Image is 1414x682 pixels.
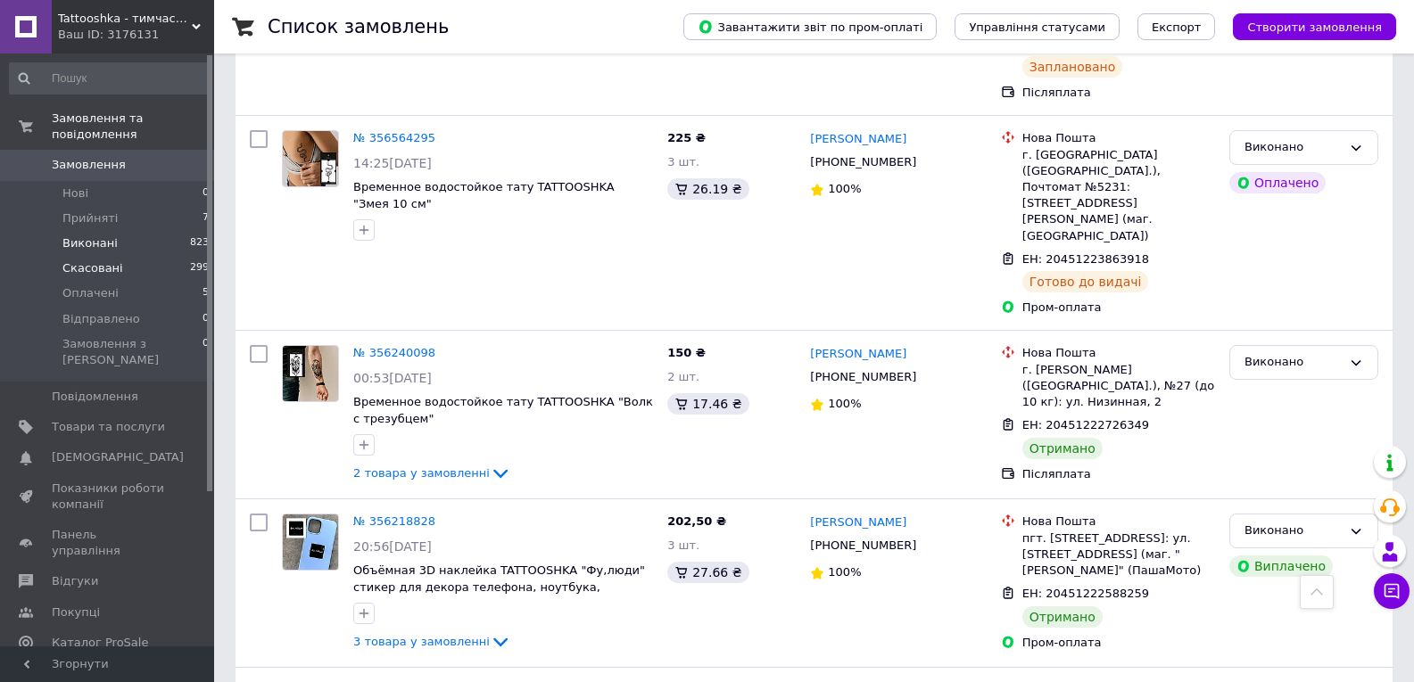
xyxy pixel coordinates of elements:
[52,573,98,589] span: Відгуки
[283,346,338,401] img: Фото товару
[806,151,920,174] div: [PHONE_NUMBER]
[353,514,435,528] a: № 356218828
[282,130,339,187] a: Фото товару
[1215,20,1396,33] a: Створити замовлення
[667,538,699,552] span: 3 шт.
[62,311,140,327] span: Відправлено
[1022,300,1215,316] div: Пром-оплата
[667,562,748,583] div: 27.66 ₴
[52,604,100,620] span: Покупці
[52,449,184,465] span: [DEMOGRAPHIC_DATA]
[52,419,165,435] span: Товари та послуги
[203,311,209,327] span: 0
[283,131,338,186] img: Фото товару
[1022,530,1215,579] div: пгт. [STREET_ADDRESS]: ул. [STREET_ADDRESS] (маг. "[PERSON_NAME]" (ПашаМото)
[1374,573,1410,609] button: Чат з покупцем
[1244,522,1342,540] div: Виконано
[1022,418,1149,431] span: ЕН: 20451222726349
[203,285,209,301] span: 5
[1233,13,1396,40] button: Створити замовлення
[353,131,435,144] a: № 356564295
[62,336,203,368] span: Замовлення з [PERSON_NAME]
[1022,438,1103,459] div: Отримано
[58,11,192,27] span: Tattooshka - тимчасові тату та 3D стікери
[203,336,209,368] span: 0
[282,345,339,402] a: Фото товару
[955,13,1120,40] button: Управління статусами
[62,210,118,226] span: Прийняті
[52,635,148,651] span: Каталог ProSale
[1022,606,1103,628] div: Отримано
[52,157,126,173] span: Замовлення
[828,565,861,579] span: 100%
[667,370,699,383] span: 2 шт.
[1247,21,1382,34] span: Створити замовлення
[1022,587,1149,600] span: ЕН: 20451222588259
[282,514,339,571] a: Фото товару
[1229,172,1326,193] div: Оплачено
[353,466,511,480] a: 2 товара у замовленні
[969,21,1105,34] span: Управління статусами
[9,62,211,94] input: Пошук
[353,635,511,648] a: 3 товара у замовленні
[1229,555,1333,577] div: Виплачено
[806,534,920,557] div: [PHONE_NUMBER]
[283,514,338,570] img: Фото товару
[353,156,432,170] span: 14:25[DATE]
[203,185,209,201] span: 0
[1022,147,1215,244] div: г. [GEOGRAPHIC_DATA] ([GEOGRAPHIC_DATA].), Почтомат №5231: [STREET_ADDRESS][PERSON_NAME] (маг. [G...
[667,346,706,359] span: 150 ₴
[667,131,706,144] span: 225 ₴
[62,235,118,251] span: Виконані
[52,527,165,559] span: Панель управління
[268,16,449,37] h1: Список замовлень
[353,180,615,210] a: Временное водостойкое тату TATTOOSHKA "Змея 10 см"
[62,285,119,301] span: Оплачені
[667,514,726,528] span: 202,50 ₴
[806,366,920,389] div: [PHONE_NUMBER]
[810,346,906,363] a: [PERSON_NAME]
[1022,252,1149,266] span: ЕН: 20451223863918
[353,346,435,359] a: № 356240098
[62,260,123,276] span: Скасовані
[62,185,88,201] span: Нові
[1022,466,1215,482] div: Післяплата
[353,466,490,480] span: 2 товара у замовленні
[52,111,214,143] span: Замовлення та повідомлення
[1022,130,1215,146] div: Нова Пошта
[1137,13,1216,40] button: Експорт
[203,210,209,226] span: 7
[1022,514,1215,530] div: Нова Пошта
[52,481,165,513] span: Показники роботи компанії
[667,393,748,415] div: 17.46 ₴
[828,182,861,195] span: 100%
[1244,353,1342,372] div: Виконано
[353,395,653,425] a: Временное водостойкое тату TATTOOSHKA "Волк с трезубцем"
[190,260,209,276] span: 299
[1152,21,1202,34] span: Експорт
[667,155,699,168] span: 3 шт.
[1244,138,1342,157] div: Виконано
[810,514,906,531] a: [PERSON_NAME]
[828,397,861,410] span: 100%
[353,539,432,554] span: 20:56[DATE]
[1022,85,1215,101] div: Післяплата
[52,389,138,405] span: Повідомлення
[667,178,748,200] div: 26.19 ₴
[1022,271,1149,292] div: Готово до видачі
[353,635,490,648] span: 3 товара у замовленні
[1022,635,1215,651] div: Пром-оплата
[1022,56,1123,78] div: Заплановано
[353,563,645,610] a: Объёмная 3D наклейка TATTOOSHKA "Фу,люди" стикер для декора телефона, ноутбука, блокнота, подарков
[698,19,922,35] span: Завантажити звіт по пром-оплаті
[1022,362,1215,411] div: г. [PERSON_NAME] ([GEOGRAPHIC_DATA].), №27 (до 10 кг): ул. Низинная, 2
[683,13,937,40] button: Завантажити звіт по пром-оплаті
[810,131,906,148] a: [PERSON_NAME]
[190,235,209,251] span: 823
[1022,345,1215,361] div: Нова Пошта
[353,371,432,385] span: 00:53[DATE]
[58,27,214,43] div: Ваш ID: 3176131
